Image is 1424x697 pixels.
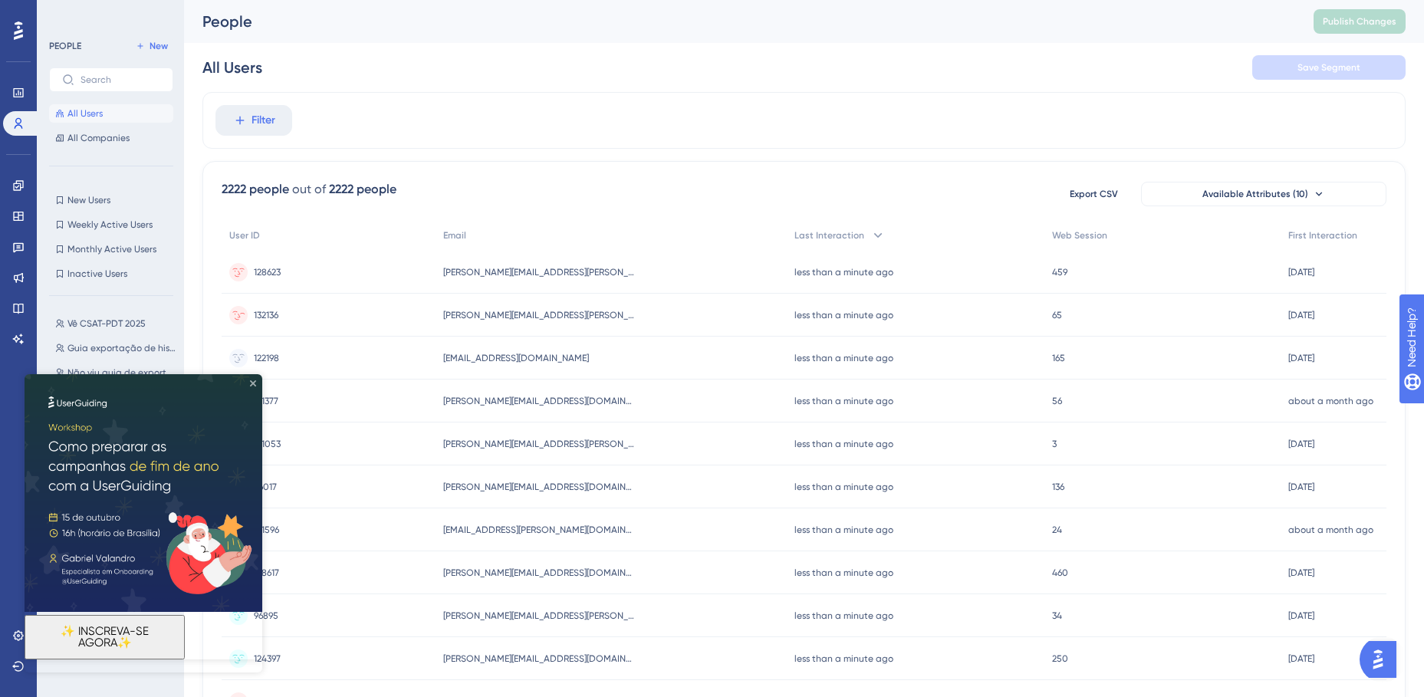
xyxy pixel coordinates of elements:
button: All Companies [49,129,173,147]
span: All Users [67,107,103,120]
span: 131053 [254,438,281,450]
div: People [202,11,1275,32]
span: Monthly Active Users [67,243,156,255]
input: Search [81,74,160,85]
span: 3 [1052,438,1057,450]
span: New [150,40,168,52]
time: less than a minute ago [794,482,893,492]
time: [DATE] [1288,567,1314,578]
button: All Users [49,104,173,123]
span: 24 [1052,524,1062,536]
div: All Users [202,57,262,78]
span: Save Segment [1297,61,1360,74]
span: 128617 [254,567,279,579]
button: Monthly Active Users [49,240,173,258]
span: Need Help? [36,4,96,22]
span: [PERSON_NAME][EMAIL_ADDRESS][PERSON_NAME][DOMAIN_NAME] [443,610,635,622]
span: [PERSON_NAME][EMAIL_ADDRESS][DOMAIN_NAME] [443,567,635,579]
time: less than a minute ago [794,267,893,278]
time: [DATE] [1288,353,1314,363]
span: Export CSV [1070,188,1118,200]
span: Não viu guia de exportação [67,367,176,379]
span: Web Session [1052,229,1107,242]
span: [PERSON_NAME][EMAIL_ADDRESS][DOMAIN_NAME] [443,653,635,665]
span: 56 [1052,395,1062,407]
span: Available Attributes (10) [1202,188,1308,200]
time: about a month ago [1288,524,1373,535]
button: Inactive Users [49,265,173,283]
time: [DATE] [1288,439,1314,449]
span: 132136 [254,309,278,321]
time: less than a minute ago [794,653,893,664]
time: [DATE] [1288,610,1314,621]
span: 136 [1052,481,1064,493]
time: less than a minute ago [794,439,893,449]
span: 131596 [254,524,279,536]
span: Vê CSAT-PDT 2025 [67,317,146,330]
span: First Interaction [1288,229,1357,242]
span: 96017 [254,481,277,493]
time: less than a minute ago [794,567,893,578]
button: Weekly Active Users [49,215,173,234]
span: [PERSON_NAME][EMAIL_ADDRESS][DOMAIN_NAME] [443,481,635,493]
span: [PERSON_NAME][EMAIL_ADDRESS][PERSON_NAME][DOMAIN_NAME] [443,438,635,450]
time: less than a minute ago [794,396,893,406]
button: Filter [215,105,292,136]
button: Available Attributes (10) [1141,182,1386,206]
button: Save Segment [1252,55,1406,80]
time: less than a minute ago [794,524,893,535]
span: [PERSON_NAME][EMAIL_ADDRESS][PERSON_NAME][DOMAIN_NAME] [443,309,635,321]
span: 459 [1052,266,1067,278]
time: about a month ago [1288,396,1373,406]
time: less than a minute ago [794,610,893,621]
span: User ID [229,229,260,242]
div: 2222 people [222,180,289,199]
button: Publish Changes [1314,9,1406,34]
time: less than a minute ago [794,310,893,321]
span: [PERSON_NAME][EMAIL_ADDRESS][DOMAIN_NAME] [443,395,635,407]
span: Email [443,229,466,242]
div: 2222 people [329,180,396,199]
span: Guia exportação de historico [67,342,176,354]
span: Inactive Users [67,268,127,280]
time: less than a minute ago [794,353,893,363]
button: Vê CSAT-PDT 2025 [49,314,183,333]
span: Last Interaction [794,229,864,242]
span: 460 [1052,567,1068,579]
span: 65 [1052,309,1062,321]
span: 131377 [254,395,278,407]
span: All Companies [67,132,130,144]
span: [EMAIL_ADDRESS][PERSON_NAME][DOMAIN_NAME] [443,524,635,536]
span: [PERSON_NAME][EMAIL_ADDRESS][PERSON_NAME][DOMAIN_NAME] [443,266,635,278]
span: Publish Changes [1323,15,1396,28]
div: out of [292,180,326,199]
time: [DATE] [1288,482,1314,492]
span: 124397 [254,653,281,665]
button: Guia exportação de historico [49,339,183,357]
button: New [130,37,173,55]
button: Export CSV [1055,182,1132,206]
span: Filter [252,111,275,130]
time: [DATE] [1288,653,1314,664]
span: New Users [67,194,110,206]
time: [DATE] [1288,267,1314,278]
span: 250 [1052,653,1068,665]
span: 128623 [254,266,281,278]
span: 96895 [254,610,278,622]
iframe: UserGuiding AI Assistant Launcher [1360,636,1406,682]
span: 34 [1052,610,1062,622]
div: Close Preview [225,6,232,12]
span: 165 [1052,352,1065,364]
span: [EMAIL_ADDRESS][DOMAIN_NAME] [443,352,589,364]
time: [DATE] [1288,310,1314,321]
button: Não viu guia de exportação [49,363,183,382]
div: PEOPLE [49,40,81,52]
span: Weekly Active Users [67,219,153,231]
span: 122198 [254,352,279,364]
button: New Users [49,191,173,209]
